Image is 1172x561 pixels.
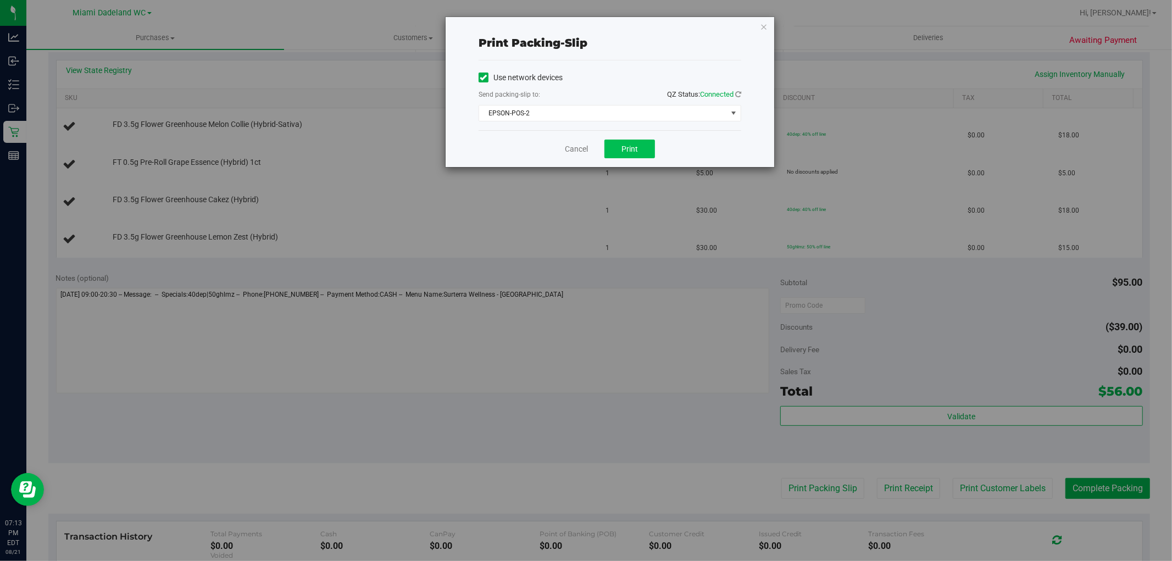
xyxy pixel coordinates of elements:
[604,140,655,158] button: Print
[700,90,734,98] span: Connected
[479,36,587,49] span: Print packing-slip
[479,72,563,84] label: Use network devices
[479,105,727,121] span: EPSON-POS-2
[565,143,588,155] a: Cancel
[727,105,741,121] span: select
[667,90,741,98] span: QZ Status:
[479,90,540,99] label: Send packing-slip to:
[621,145,638,153] span: Print
[11,473,44,506] iframe: Resource center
